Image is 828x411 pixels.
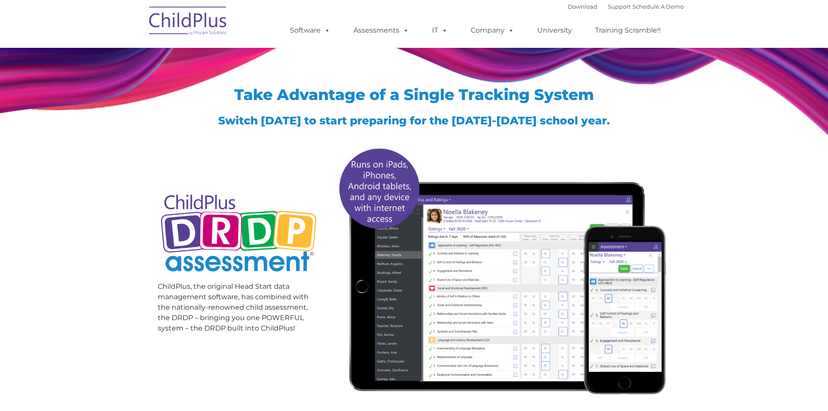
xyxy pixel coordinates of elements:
font: | [568,3,684,10]
a: Schedule A Demo [632,3,684,10]
span: Take Advantage of a Single Tracking System [234,85,594,104]
a: IT [423,22,456,39]
img: ChildPlus by Procare Solutions [145,0,232,44]
a: Software [281,22,339,39]
a: Company [462,22,523,39]
a: Assessments [345,22,418,39]
a: Training Scramble!! [586,22,669,39]
a: Support [608,3,631,10]
a: Download [568,3,597,10]
img: All-devices [333,141,671,400]
img: Copyright - DRDP Logo [158,185,320,284]
a: University [529,22,581,39]
span: Switch [DATE] to start preparing for the [DATE]-[DATE] school year. [218,114,610,127]
span: ChildPlus, the original Head Start data management software, has combined with the nationally-ren... [158,282,309,332]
